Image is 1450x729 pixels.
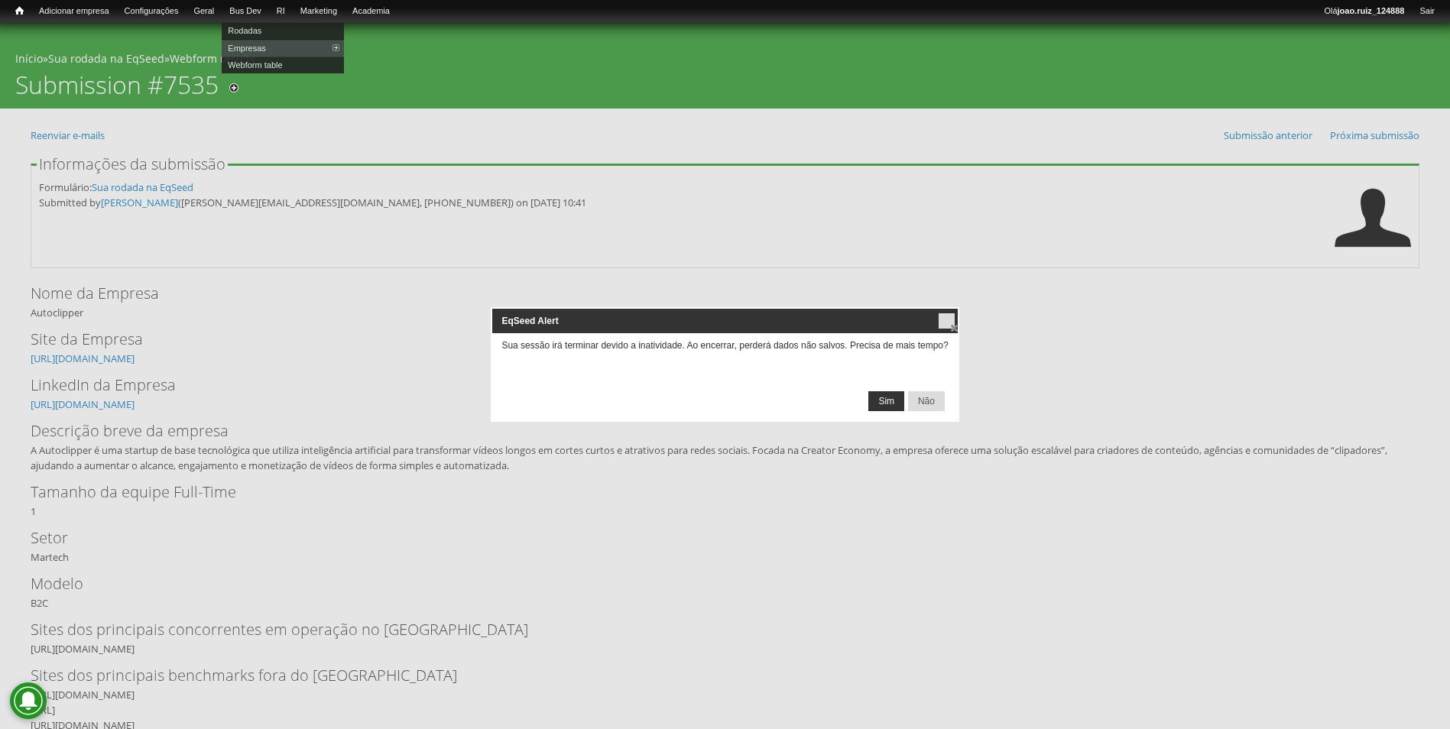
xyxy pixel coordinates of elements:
[293,4,345,19] a: Marketing
[941,316,952,334] span: close
[1316,4,1412,19] a: Olájoao.ruiz_124888
[8,4,31,18] a: Início
[117,4,187,19] a: Configurações
[31,4,117,19] a: Adicionar empresa
[868,391,904,411] button: Sim
[908,391,945,411] button: Não
[869,392,903,410] span: Sim
[939,313,955,329] button: close
[1412,4,1442,19] a: Sair
[501,313,903,329] span: EqSeed Alert
[492,333,957,379] div: Sua sessão irá terminar devido a inatividade. Ao encerrar, perderá dados não salvos. Precisa de m...
[909,392,944,410] span: Não
[186,4,222,19] a: Geral
[1338,6,1405,15] strong: joao.ruiz_124888
[222,4,269,19] a: Bus Dev
[345,4,397,19] a: Academia
[15,5,24,16] span: Início
[269,4,293,19] a: RI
